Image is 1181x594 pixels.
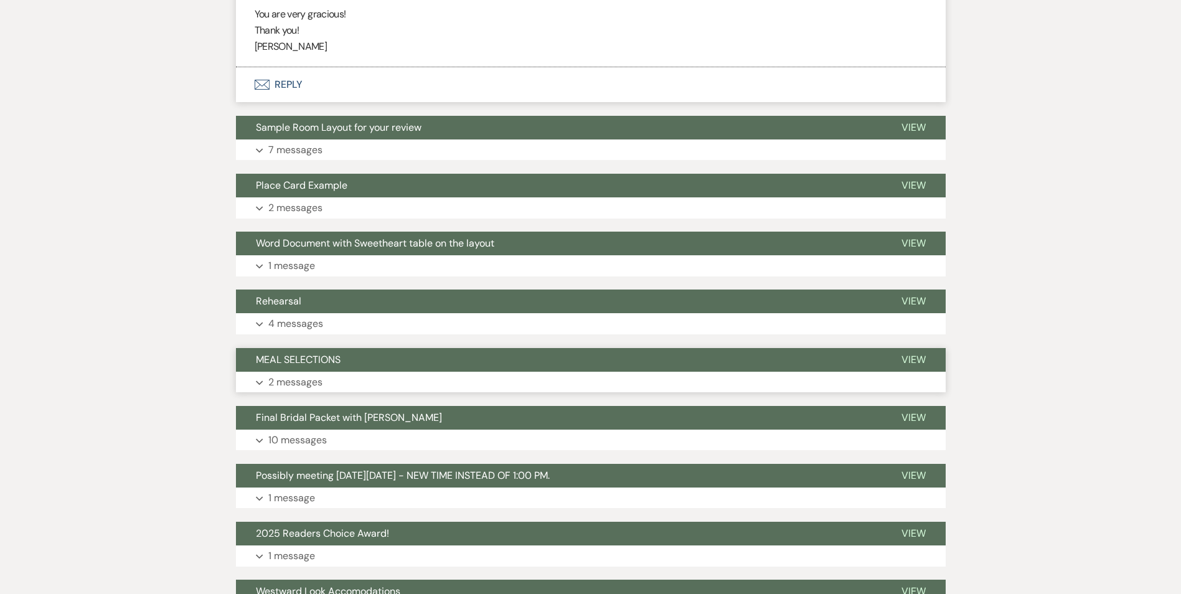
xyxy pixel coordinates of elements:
[256,527,389,540] span: 2025 Readers Choice Award!
[236,197,946,219] button: 2 messages
[901,353,926,366] span: View
[268,490,315,506] p: 1 message
[236,464,882,488] button: Possibly meeting [DATE][DATE] - NEW TIME INSTEAD OF 1:00 PM.
[268,142,322,158] p: 7 messages
[236,290,882,313] button: Rehearsal
[255,6,927,22] p: You are very gracious!
[882,348,946,372] button: View
[236,406,882,430] button: Final Bridal Packet with [PERSON_NAME]
[256,411,442,424] span: Final Bridal Packet with [PERSON_NAME]
[268,258,315,274] p: 1 message
[236,488,946,509] button: 1 message
[268,374,322,390] p: 2 messages
[236,522,882,545] button: 2025 Readers Choice Award!
[901,295,926,308] span: View
[236,174,882,197] button: Place Card Example
[236,67,946,102] button: Reply
[882,116,946,139] button: View
[236,232,882,255] button: Word Document with Sweetheart table on the layout
[901,527,926,540] span: View
[901,179,926,192] span: View
[901,469,926,482] span: View
[268,316,323,332] p: 4 messages
[236,116,882,139] button: Sample Room Layout for your review
[236,372,946,393] button: 2 messages
[901,237,926,250] span: View
[256,237,494,250] span: Word Document with Sweetheart table on the layout
[882,174,946,197] button: View
[901,411,926,424] span: View
[882,522,946,545] button: View
[255,39,927,55] p: [PERSON_NAME]
[882,464,946,488] button: View
[882,290,946,313] button: View
[236,430,946,451] button: 10 messages
[901,121,926,134] span: View
[882,406,946,430] button: View
[268,432,327,448] p: 10 messages
[236,139,946,161] button: 7 messages
[268,548,315,564] p: 1 message
[236,545,946,567] button: 1 message
[882,232,946,255] button: View
[255,22,927,39] p: Thank you!
[256,295,301,308] span: Rehearsal
[256,179,347,192] span: Place Card Example
[256,121,421,134] span: Sample Room Layout for your review
[256,469,550,482] span: Possibly meeting [DATE][DATE] - NEW TIME INSTEAD OF 1:00 PM.
[236,313,946,334] button: 4 messages
[236,255,946,276] button: 1 message
[256,353,341,366] span: MEAL SELECTIONS
[268,200,322,216] p: 2 messages
[236,348,882,372] button: MEAL SELECTIONS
